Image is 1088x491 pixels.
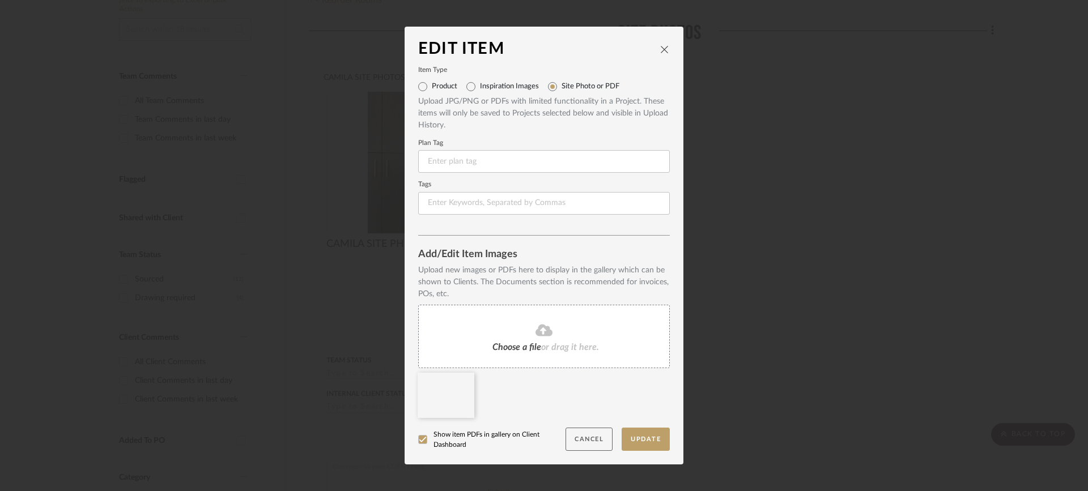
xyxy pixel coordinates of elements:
[480,82,539,91] label: Inspiration Images
[418,264,670,300] div: Upload new images or PDFs here to display in the gallery which can be shown to Clients. The Docum...
[432,82,457,91] label: Product
[418,140,670,146] label: Plan Tag
[418,40,660,58] div: Edit Item
[492,343,541,352] span: Choose a file
[418,429,566,450] label: Show item PDFs in gallery on Client Dashboard
[660,44,670,54] button: close
[418,78,670,96] mat-radio-group: Select item type
[418,150,670,173] input: Enter plan tag
[418,192,670,215] input: Enter Keywords, Separated by Commas
[562,82,619,91] label: Site Photo or PDF
[418,96,670,131] div: Upload JPG/PNG or PDFs with limited functionality in a Project. These items will only be saved to...
[418,182,670,187] label: Tags
[418,67,670,73] label: Item Type
[541,343,599,352] span: or drag it here.
[566,428,613,451] button: Cancel
[418,249,670,261] div: Add/Edit Item Images
[622,428,670,451] button: Update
